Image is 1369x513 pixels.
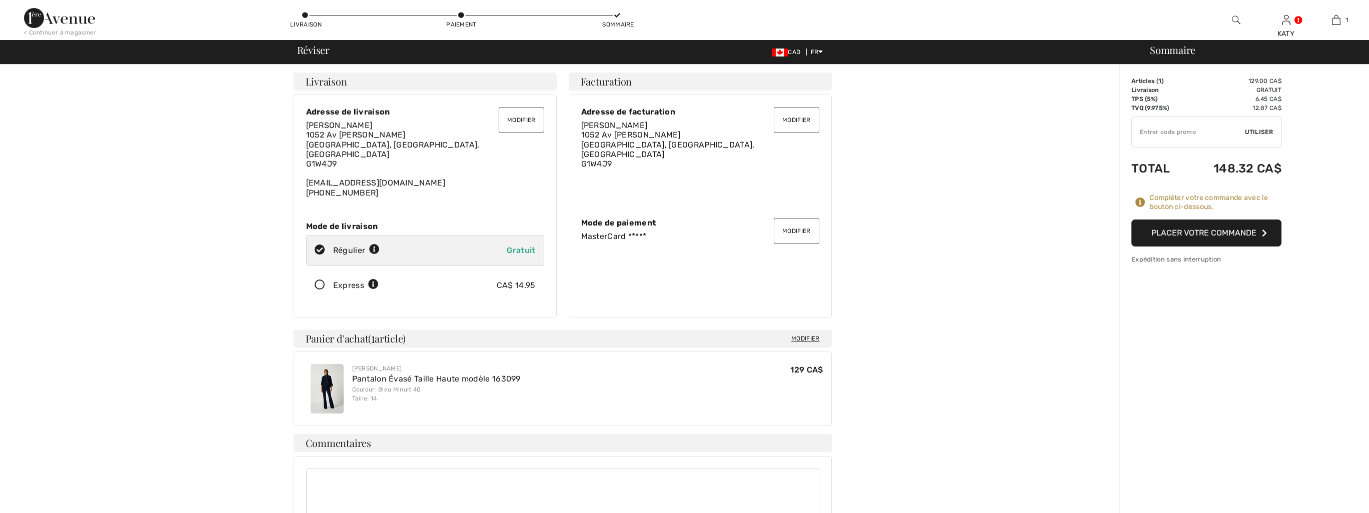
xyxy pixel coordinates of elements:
[499,107,544,133] button: Modifier
[1186,76,1281,85] td: 129.00 CA$
[306,221,544,231] div: Mode de livraison
[774,218,819,244] button: Modifier
[1186,103,1281,112] td: 12.87 CA$
[333,279,379,291] div: Express
[368,331,406,345] span: ( article)
[306,107,544,116] div: Adresse de livraison
[581,120,648,130] span: [PERSON_NAME]
[352,385,521,403] div: Couleur: Bleu Minuit 40 Taille: 14
[1132,117,1245,147] input: Code promo
[1332,14,1340,26] img: Mon panier
[1245,127,1273,136] span: Utiliser
[507,245,535,255] span: Gratuit
[297,45,330,55] span: Réviser
[306,76,347,86] span: Livraison
[311,364,344,413] img: Pantalon Évasé Taille Haute modèle 163099
[446,20,476,29] div: Paiement
[290,20,320,29] div: Livraison
[497,279,536,291] div: CA$ 14.95
[1186,94,1281,103] td: 6.45 CA$
[1282,15,1290,24] a: Se connecter
[774,107,819,133] button: Modifier
[1186,85,1281,94] td: Gratuit
[1345,15,1348,24] span: 1
[790,365,823,374] span: 129 CA$
[333,244,380,256] div: Régulier
[1131,76,1186,85] td: Articles ( )
[1261,28,1310,39] div: KATY
[772,48,804,55] span: CAD
[1186,151,1281,185] td: 148.32 CA$
[581,130,755,168] span: 1052 Av [PERSON_NAME] [GEOGRAPHIC_DATA], [GEOGRAPHIC_DATA], [GEOGRAPHIC_DATA] G1W4J9
[1149,193,1281,211] div: Compléter votre commande avec le bouton ci-dessous.
[1311,14,1360,26] a: 1
[306,120,544,197] div: [EMAIL_ADDRESS][DOMAIN_NAME] [PHONE_NUMBER]
[1131,219,1281,246] button: Placer votre commande
[602,20,632,29] div: Sommaire
[1232,14,1240,26] img: recherche
[1131,94,1186,103] td: TPS (5%)
[352,364,521,373] div: [PERSON_NAME]
[306,120,373,130] span: [PERSON_NAME]
[1131,103,1186,112] td: TVQ (9.975%)
[1158,77,1161,84] span: 1
[1131,85,1186,94] td: Livraison
[1131,151,1186,185] td: Total
[306,130,480,168] span: 1052 Av [PERSON_NAME] [GEOGRAPHIC_DATA], [GEOGRAPHIC_DATA], [GEOGRAPHIC_DATA] G1W4J9
[581,107,819,116] div: Adresse de facturation
[294,329,832,347] h4: Panier d'achat
[1282,14,1290,26] img: Mes infos
[352,374,521,383] a: Pantalon Évasé Taille Haute modèle 163099
[581,76,632,86] span: Facturation
[1131,254,1281,264] div: Expédition sans interruption
[811,48,823,55] span: FR
[1138,45,1363,55] div: Sommaire
[772,48,788,56] img: Canadian Dollar
[294,434,832,452] h4: Commentaires
[371,331,375,344] span: 1
[24,28,97,37] div: < Continuer à magasiner
[791,333,819,343] span: Modifier
[24,8,95,28] img: 1ère Avenue
[581,218,819,227] div: Mode de paiement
